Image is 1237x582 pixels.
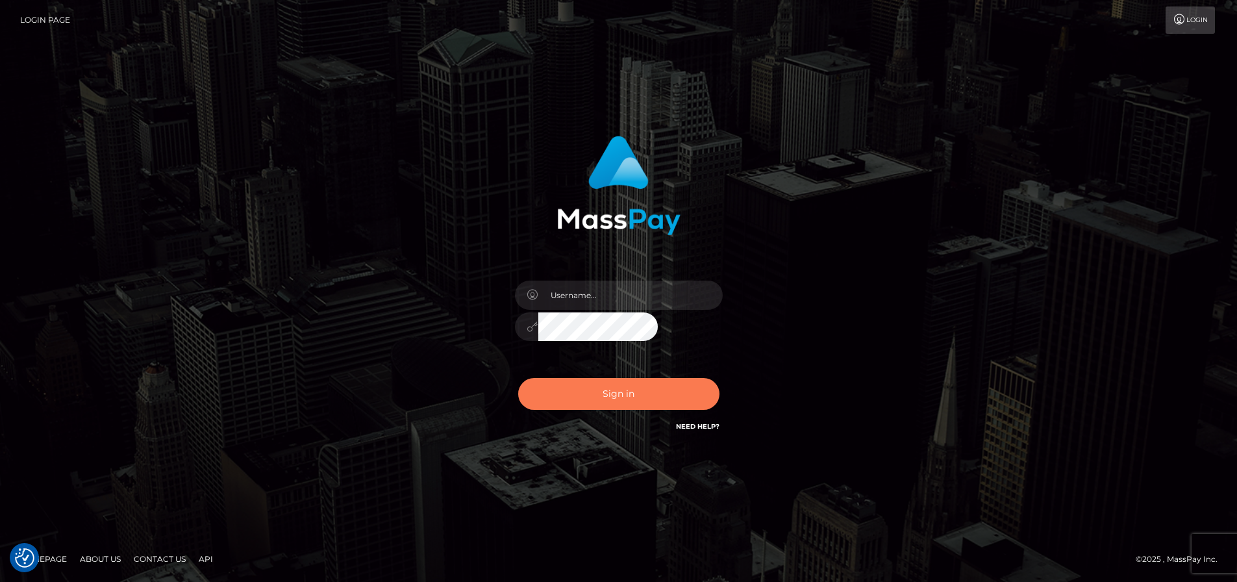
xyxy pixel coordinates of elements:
[1136,552,1227,566] div: © 2025 , MassPay Inc.
[518,378,719,410] button: Sign in
[15,548,34,568] img: Revisit consent button
[20,6,70,34] a: Login Page
[557,136,681,235] img: MassPay Login
[14,549,72,569] a: Homepage
[1166,6,1215,34] a: Login
[676,422,719,431] a: Need Help?
[538,281,723,310] input: Username...
[129,549,191,569] a: Contact Us
[15,548,34,568] button: Consent Preferences
[194,549,218,569] a: API
[75,549,126,569] a: About Us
